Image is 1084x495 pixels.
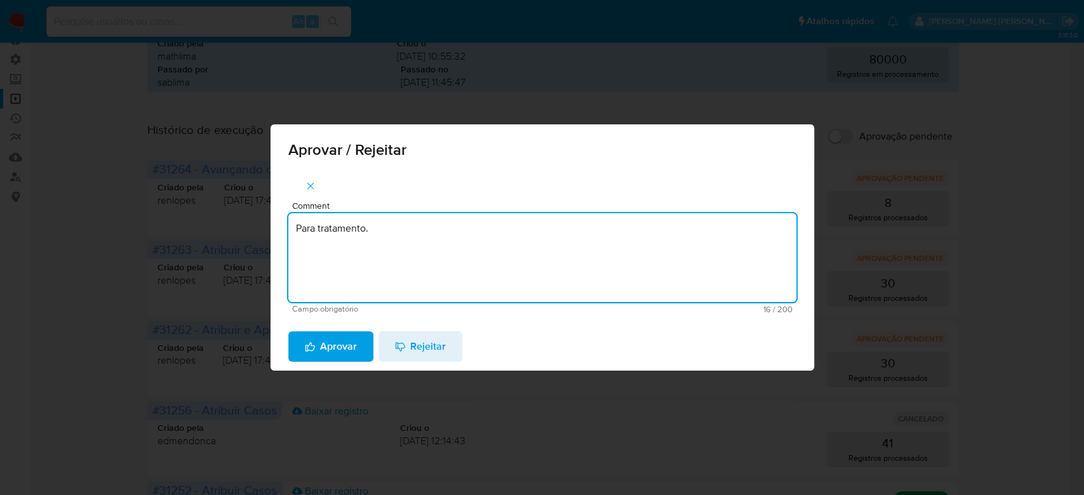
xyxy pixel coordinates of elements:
[288,331,373,362] button: Aprovar
[378,331,462,362] button: Rejeitar
[288,142,796,157] span: Aprovar / Rejeitar
[292,201,800,211] span: Comment
[542,305,793,313] span: Máximo 200 caracteres
[292,305,542,313] span: Campo obrigatório
[288,213,796,302] textarea: Para tratamento.
[395,333,446,360] span: Rejeitar
[305,333,357,360] span: Aprovar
